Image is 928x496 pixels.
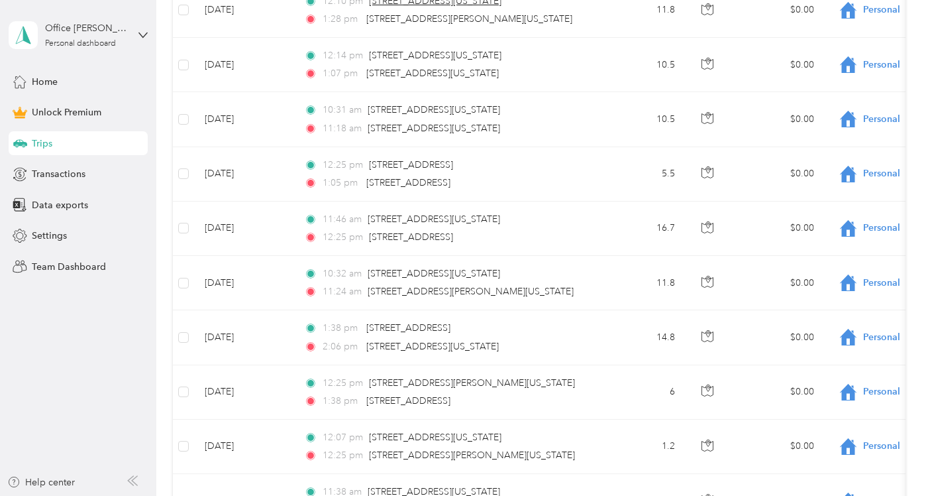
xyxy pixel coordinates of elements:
td: [DATE] [194,202,293,256]
button: Help center [7,475,75,489]
span: [STREET_ADDRESS][PERSON_NAME][US_STATE] [368,286,574,297]
span: 11:18 am [323,121,362,136]
td: $0.00 [732,147,825,202]
span: 11:46 am [323,212,362,227]
td: [DATE] [194,256,293,310]
div: Personal dashboard [45,40,116,48]
span: [STREET_ADDRESS][PERSON_NAME][US_STATE] [366,13,572,25]
td: 10.5 [598,38,686,92]
span: [STREET_ADDRESS] [369,231,453,243]
span: [STREET_ADDRESS][US_STATE] [369,432,501,443]
span: [STREET_ADDRESS][US_STATE] [369,50,501,61]
span: 10:31 am [323,103,362,117]
span: Trips [32,137,52,151]
td: 16.7 [598,202,686,256]
span: 1:07 pm [323,66,360,81]
span: 1:28 pm [323,12,360,27]
td: [DATE] [194,147,293,202]
iframe: Everlance-gr Chat Button Frame [854,422,928,496]
span: Home [32,75,58,89]
td: $0.00 [732,256,825,310]
span: 12:07 pm [323,430,363,445]
span: 1:38 pm [323,321,360,336]
td: [DATE] [194,310,293,365]
span: 12:25 pm [323,376,363,391]
span: 12:25 pm [323,448,363,463]
span: [STREET_ADDRESS] [366,395,450,406]
span: [STREET_ADDRESS][US_STATE] [368,123,500,134]
span: 12:25 pm [323,230,363,245]
span: [STREET_ADDRESS] [366,177,450,188]
td: 5.5 [598,147,686,202]
td: 14.8 [598,310,686,365]
td: [DATE] [194,420,293,474]
td: 11.8 [598,256,686,310]
span: 10:32 am [323,267,362,281]
span: [STREET_ADDRESS] [366,322,450,334]
span: [STREET_ADDRESS][US_STATE] [366,341,499,352]
span: Unlock Premium [32,105,101,119]
span: Transactions [32,167,85,181]
span: Team Dashboard [32,260,106,274]
td: $0.00 [732,92,825,147]
td: $0.00 [732,310,825,365]
span: 1:05 pm [323,176,360,190]
span: Data exports [32,198,88,212]
span: [STREET_ADDRESS][US_STATE] [368,214,500,225]
span: [STREET_ADDRESS][US_STATE] [368,104,500,115]
span: Settings [32,229,67,243]
span: 2:06 pm [323,340,360,354]
span: [STREET_ADDRESS][US_STATE] [366,68,499,79]
td: $0.00 [732,202,825,256]
span: 12:14 pm [323,48,363,63]
td: 1.2 [598,420,686,474]
td: 10.5 [598,92,686,147]
span: 12:25 pm [323,158,363,172]
span: [STREET_ADDRESS][US_STATE] [368,268,500,279]
td: $0.00 [732,420,825,474]
span: 11:24 am [323,284,362,299]
td: [DATE] [194,92,293,147]
span: [STREET_ADDRESS][PERSON_NAME][US_STATE] [369,377,575,389]
span: [STREET_ADDRESS] [369,159,453,170]
td: [DATE] [194,365,293,420]
span: [STREET_ADDRESS][PERSON_NAME][US_STATE] [369,450,575,461]
div: Office [PERSON_NAME] Team [45,21,128,35]
td: 6 [598,365,686,420]
span: 1:38 pm [323,394,360,408]
td: $0.00 [732,365,825,420]
td: [DATE] [194,38,293,92]
td: $0.00 [732,38,825,92]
